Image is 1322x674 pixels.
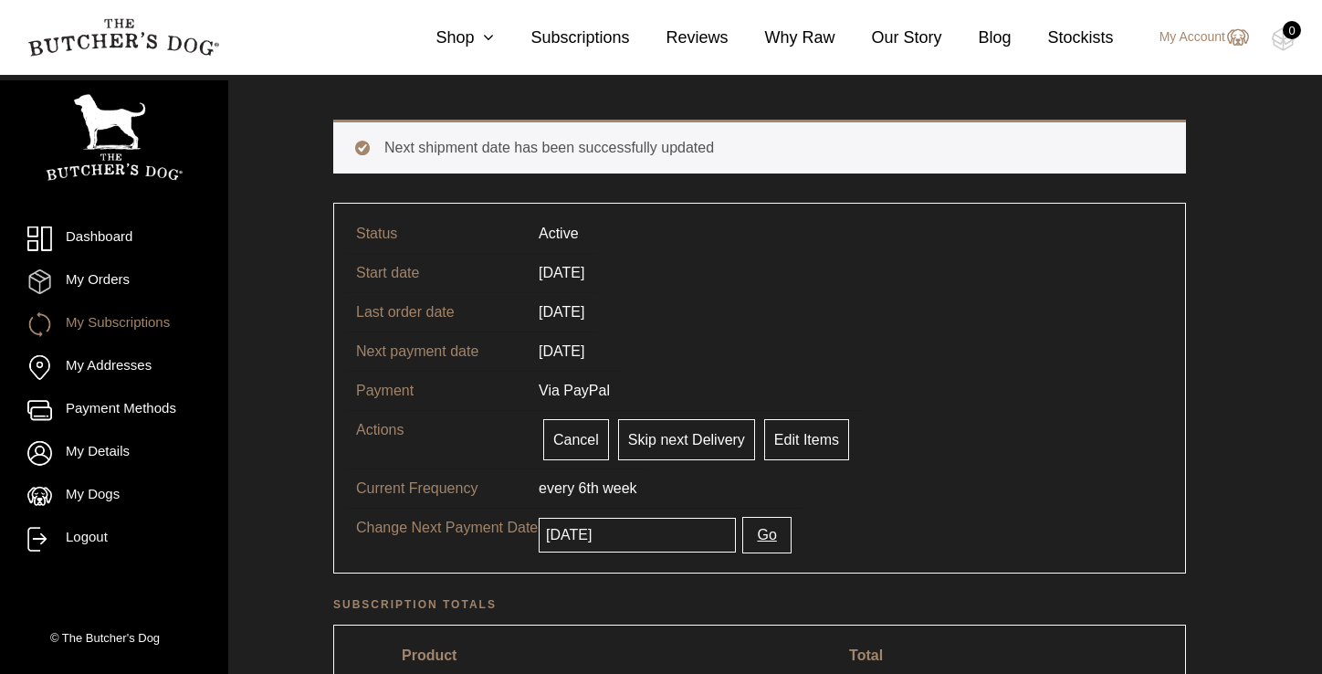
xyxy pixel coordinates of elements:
a: My Account [1141,26,1249,48]
p: Change Next Payment Date [356,517,539,539]
a: Payment Methods [27,398,201,423]
a: Dashboard [27,226,201,251]
a: My Dogs [27,484,201,509]
p: Current Frequency [356,478,539,500]
td: Active [528,215,590,253]
div: Next shipment date has been successfully updated [333,120,1186,174]
span: Via PayPal [539,383,610,398]
a: Logout [27,527,201,552]
img: TBD_Portrait_Logo_White.png [46,94,183,181]
a: My Details [27,441,201,466]
button: Go [742,517,791,553]
a: My Orders [27,269,201,294]
span: week [603,480,636,496]
a: Blog [942,26,1012,50]
a: Edit Items [764,419,849,460]
td: [DATE] [528,253,595,292]
td: [DATE] [528,292,595,332]
a: Our Story [835,26,942,50]
td: Start date [345,253,528,292]
a: My Subscriptions [27,312,201,337]
a: Why Raw [729,26,835,50]
td: Last order date [345,292,528,332]
td: Payment [345,371,528,410]
span: every 6th [539,480,599,496]
a: Subscriptions [494,26,629,50]
a: Stockists [1012,26,1114,50]
img: TBD_Cart-Empty.png [1272,27,1295,51]
a: My Addresses [27,355,201,380]
td: [DATE] [528,332,595,371]
td: Actions [345,410,528,469]
td: Status [345,215,528,253]
a: Shop [399,26,494,50]
a: Reviews [629,26,728,50]
div: 0 [1283,21,1301,39]
a: Cancel [543,419,609,460]
a: Skip next Delivery [618,419,755,460]
td: Next payment date [345,332,528,371]
h2: Subscription totals [333,595,1186,614]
